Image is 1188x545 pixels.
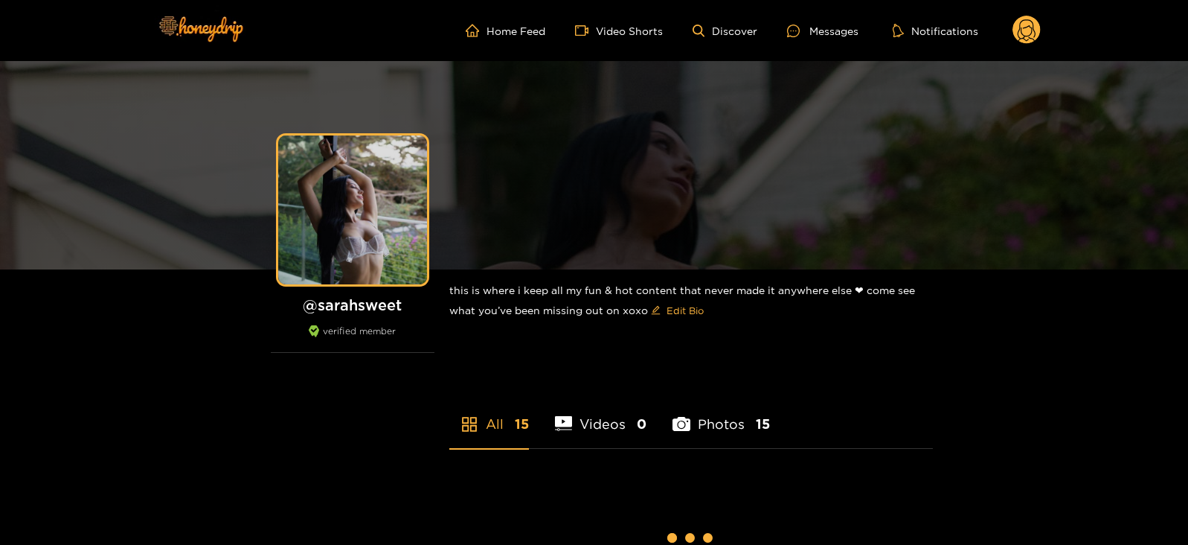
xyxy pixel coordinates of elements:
a: Discover [693,25,757,37]
li: Videos [555,381,647,448]
button: editEdit Bio [648,299,707,322]
div: this is where i keep all my fun & hot content that never made it anywhere else ❤︎︎ come see what ... [449,270,933,334]
span: home [466,24,487,37]
span: appstore [460,415,478,433]
div: verified member [271,325,434,353]
button: Notifications [888,23,983,38]
li: Photos [672,381,770,448]
span: edit [651,305,661,316]
span: 0 [637,415,646,433]
h1: @ sarahsweet [271,296,434,314]
span: 15 [756,415,770,433]
a: Home Feed [466,24,545,37]
span: 15 [515,415,529,433]
span: video-camera [575,24,596,37]
li: All [449,381,529,448]
div: Messages [787,22,858,39]
span: Edit Bio [667,303,704,318]
a: Video Shorts [575,24,663,37]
